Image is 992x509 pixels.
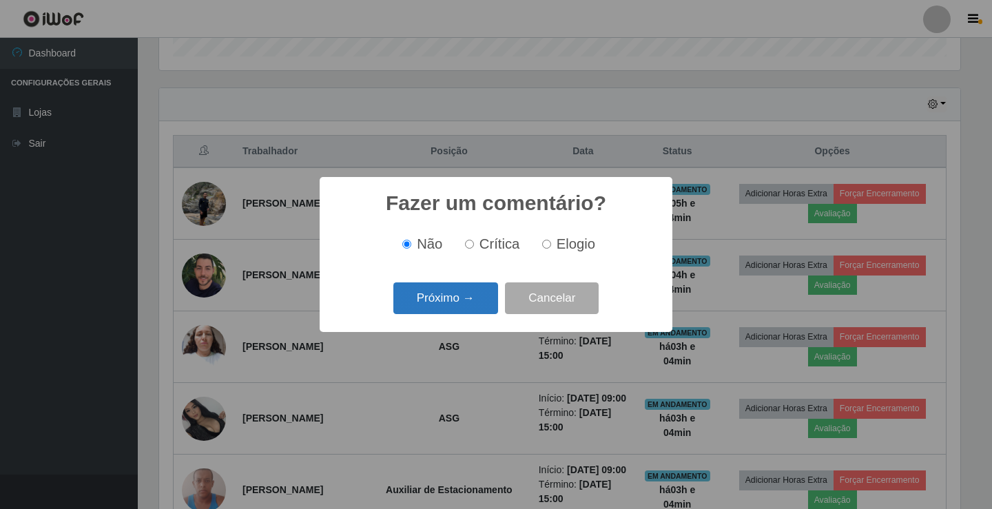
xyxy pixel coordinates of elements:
[465,240,474,249] input: Crítica
[417,236,442,251] span: Não
[479,236,520,251] span: Crítica
[542,240,551,249] input: Elogio
[386,191,606,216] h2: Fazer um comentário?
[505,282,599,315] button: Cancelar
[393,282,498,315] button: Próximo →
[557,236,595,251] span: Elogio
[402,240,411,249] input: Não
